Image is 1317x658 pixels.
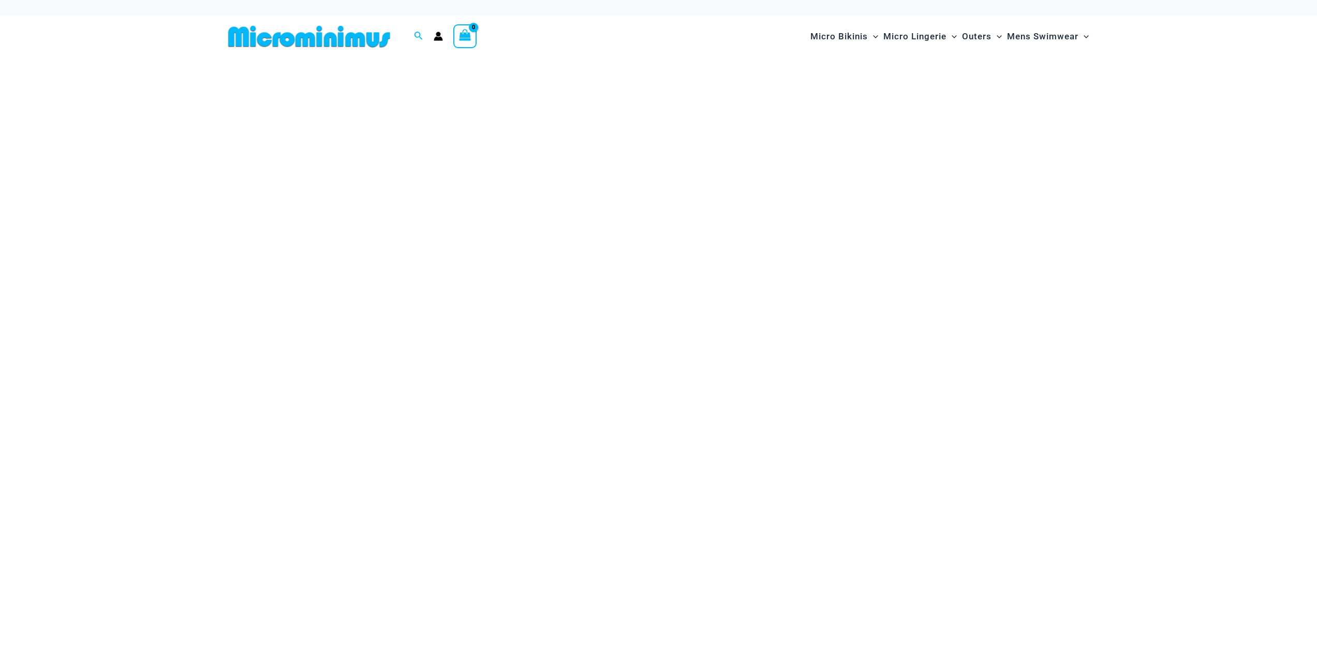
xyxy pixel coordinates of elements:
a: Mens SwimwearMenu ToggleMenu Toggle [1004,21,1091,52]
span: Menu Toggle [868,23,878,50]
a: Micro BikinisMenu ToggleMenu Toggle [808,21,881,52]
a: Search icon link [414,30,423,43]
a: Micro LingerieMenu ToggleMenu Toggle [881,21,959,52]
span: Menu Toggle [992,23,1002,50]
span: Mens Swimwear [1007,23,1078,50]
a: Account icon link [434,32,443,41]
span: Outers [962,23,992,50]
span: Menu Toggle [946,23,957,50]
img: MM SHOP LOGO FLAT [224,25,394,48]
span: Micro Bikinis [810,23,868,50]
a: View Shopping Cart, empty [453,24,477,48]
a: OutersMenu ToggleMenu Toggle [959,21,1004,52]
nav: Site Navigation [806,19,1093,54]
span: Micro Lingerie [883,23,946,50]
span: Menu Toggle [1078,23,1089,50]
